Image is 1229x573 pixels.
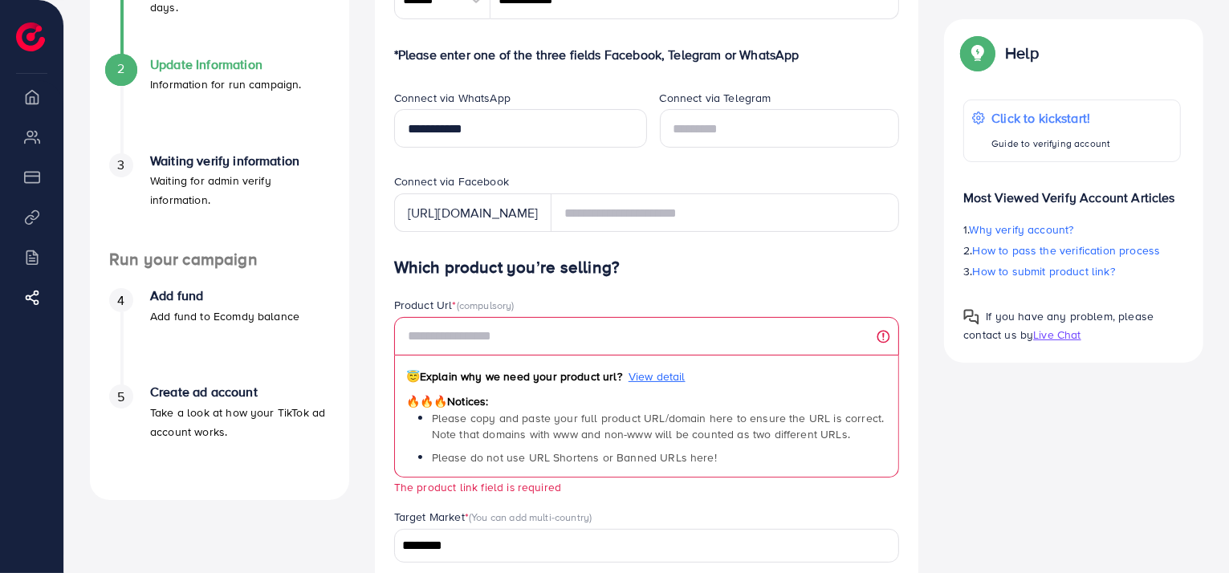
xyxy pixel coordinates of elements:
[16,22,45,51] img: logo
[1033,327,1080,343] span: Live Chat
[90,250,349,270] h4: Run your campaign
[394,90,511,106] label: Connect via WhatsApp
[970,221,1074,238] span: Why verify account?
[963,262,1181,281] p: 3.
[117,59,124,78] span: 2
[432,449,717,465] span: Please do not use URL Shortens or Banned URLs here!
[394,173,509,189] label: Connect via Facebook
[394,509,592,525] label: Target Market
[90,288,349,384] li: Add fund
[1161,501,1217,561] iframe: Chat
[150,384,330,400] h4: Create ad account
[963,175,1181,207] p: Most Viewed Verify Account Articles
[963,309,979,325] img: Popup guide
[150,153,330,169] h4: Waiting verify information
[150,171,330,209] p: Waiting for admin verify information.
[394,45,900,64] p: *Please enter one of the three fields Facebook, Telegram or WhatsApp
[90,57,349,153] li: Update Information
[117,156,124,174] span: 3
[406,368,420,384] span: 😇
[973,242,1161,258] span: How to pass the verification process
[963,220,1181,239] p: 1.
[406,393,489,409] span: Notices:
[432,410,885,442] span: Please copy and paste your full product URL/domain here to ensure the URL is correct. Note that d...
[394,297,515,313] label: Product Url
[469,510,592,524] span: (You can add multi-country)
[394,479,561,494] small: The product link field is required
[991,108,1110,128] p: Click to kickstart!
[629,368,686,384] span: View detail
[394,529,900,562] div: Search for option
[406,368,622,384] span: Explain why we need your product url?
[991,134,1110,153] p: Guide to verifying account
[394,193,551,232] div: [URL][DOMAIN_NAME]
[963,39,992,67] img: Popup guide
[397,534,879,559] input: Search for option
[963,308,1154,343] span: If you have any problem, please contact us by
[90,153,349,250] li: Waiting verify information
[150,403,330,441] p: Take a look at how your TikTok ad account works.
[394,258,900,278] h4: Which product you’re selling?
[150,307,299,326] p: Add fund to Ecomdy balance
[90,384,349,481] li: Create ad account
[660,90,771,106] label: Connect via Telegram
[117,388,124,406] span: 5
[1005,43,1039,63] p: Help
[973,263,1115,279] span: How to submit product link?
[150,57,302,72] h4: Update Information
[406,393,447,409] span: 🔥🔥🔥
[457,298,515,312] span: (compulsory)
[150,75,302,94] p: Information for run campaign.
[117,291,124,310] span: 4
[963,241,1181,260] p: 2.
[150,288,299,303] h4: Add fund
